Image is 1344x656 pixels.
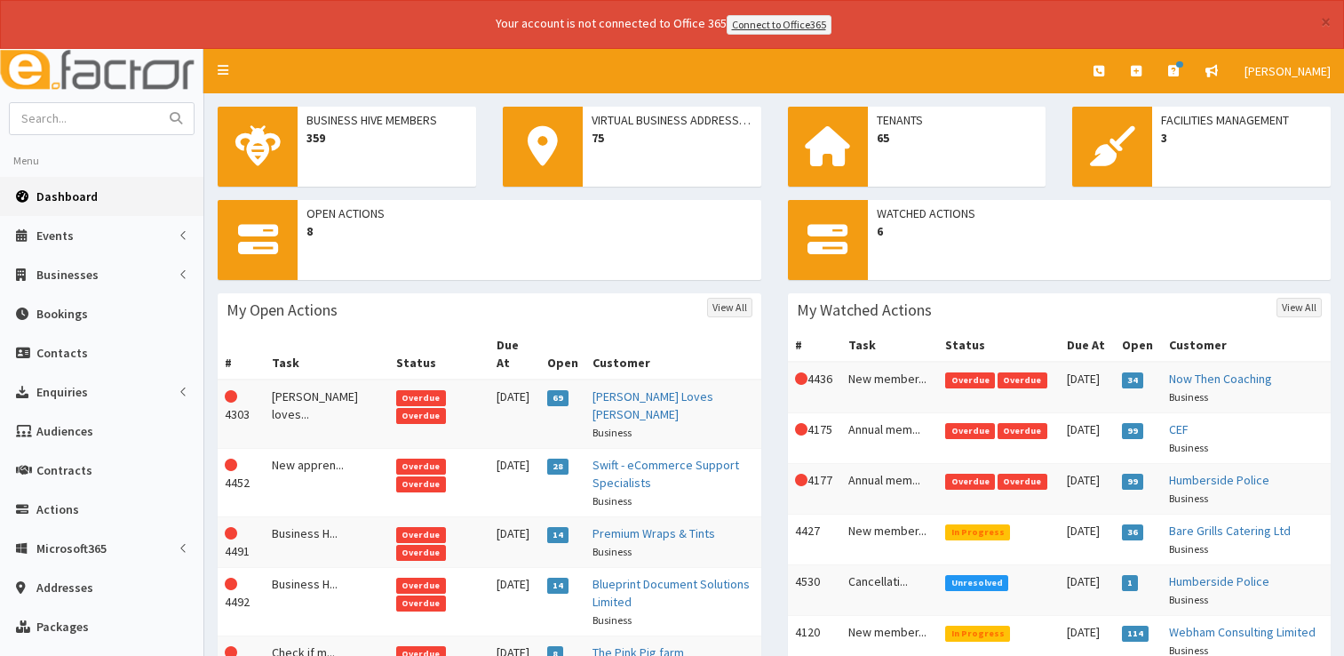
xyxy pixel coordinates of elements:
[36,188,98,204] span: Dashboard
[36,501,79,517] span: Actions
[1169,624,1316,640] a: Webham Consulting Limited
[592,129,752,147] span: 75
[396,527,446,543] span: Overdue
[265,567,389,636] td: Business H...
[1122,474,1144,490] span: 99
[306,111,467,129] span: Business Hive Members
[788,329,842,362] th: #
[877,204,1323,222] span: Watched Actions
[10,103,159,134] input: Search...
[1245,63,1331,79] span: [PERSON_NAME]
[547,578,569,594] span: 14
[945,626,1010,642] span: In Progress
[1169,390,1208,404] small: Business
[841,412,938,463] td: Annual mem...
[218,567,265,636] td: 4492
[592,457,739,491] a: Swift - eCommerce Support Specialists
[218,329,265,380] th: #
[36,540,107,556] span: Microsoft365
[36,580,93,596] span: Addresses
[1276,298,1322,317] a: View All
[1122,423,1144,439] span: 99
[1060,514,1115,564] td: [DATE]
[795,423,807,436] i: This Action is overdue!
[788,514,842,564] td: 4427
[1060,412,1115,463] td: [DATE]
[841,463,938,514] td: Annual mem...
[389,329,489,380] th: Status
[36,384,88,400] span: Enquiries
[945,474,995,490] span: Overdue
[225,527,237,540] i: This Action is overdue!
[396,459,446,475] span: Overdue
[396,408,446,424] span: Overdue
[592,613,632,627] small: Business
[265,380,389,449] td: [PERSON_NAME] loves...
[841,362,938,413] td: New member...
[218,380,265,449] td: 4303
[797,302,932,318] h3: My Watched Actions
[489,329,540,380] th: Due At
[1169,472,1269,488] a: Humberside Police
[592,426,632,439] small: Business
[788,564,842,615] td: 4530
[1321,12,1331,31] button: ×
[795,474,807,486] i: This Action is overdue!
[1169,492,1208,505] small: Business
[1060,329,1115,362] th: Due At
[36,306,88,322] span: Bookings
[547,459,569,475] span: 28
[788,412,842,463] td: 4175
[1169,542,1208,556] small: Business
[1169,421,1189,437] a: CEF
[1060,564,1115,615] td: [DATE]
[877,222,1323,240] span: 6
[396,545,446,561] span: Overdue
[36,228,74,244] span: Events
[144,14,1183,35] div: Your account is not connected to Office 365
[225,390,237,403] i: This Action is overdue!
[998,372,1047,388] span: Overdue
[36,267,99,283] span: Businesses
[1169,573,1269,589] a: Humberside Police
[945,575,1008,591] span: Unresolved
[592,576,750,610] a: Blueprint Document Solutions Limited
[540,329,585,380] th: Open
[489,567,540,636] td: [DATE]
[945,524,1010,540] span: In Progress
[1169,593,1208,606] small: Business
[998,474,1047,490] span: Overdue
[1122,626,1149,642] span: 114
[795,372,807,385] i: This Action is overdue!
[1162,329,1331,362] th: Customer
[1122,575,1139,591] span: 1
[1115,329,1162,362] th: Open
[218,516,265,567] td: 4491
[1169,371,1272,387] a: Now Then Coaching
[877,129,1038,147] span: 65
[218,448,265,516] td: 4452
[592,525,715,541] a: Premium Wraps & Tints
[707,298,752,317] a: View All
[547,390,569,406] span: 69
[489,448,540,516] td: [DATE]
[396,578,446,594] span: Overdue
[1122,524,1144,540] span: 36
[592,388,713,422] a: [PERSON_NAME] Loves [PERSON_NAME]
[489,380,540,449] td: [DATE]
[306,222,752,240] span: 8
[265,516,389,567] td: Business H...
[265,329,389,380] th: Task
[592,545,632,558] small: Business
[36,423,93,439] span: Audiences
[592,111,752,129] span: Virtual Business Addresses
[36,345,88,361] span: Contacts
[225,459,237,471] i: This Action is overdue!
[938,329,1060,362] th: Status
[36,619,89,635] span: Packages
[1169,441,1208,454] small: Business
[396,596,446,612] span: Overdue
[1161,111,1322,129] span: Facilities Management
[788,463,842,514] td: 4177
[877,111,1038,129] span: Tenants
